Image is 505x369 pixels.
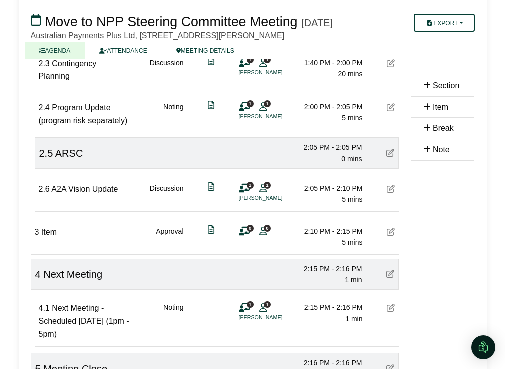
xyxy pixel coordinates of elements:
span: 1 min [345,276,362,284]
span: 1 [264,56,271,63]
span: Note [433,145,450,154]
a: MEETING DETAILS [162,42,249,59]
span: Next Meeting [43,269,102,280]
span: 0 [264,225,271,231]
span: Break [433,124,454,132]
div: Noting [163,101,183,127]
div: 2:15 PM - 2:16 PM [293,302,363,313]
div: 2:15 PM - 2:16 PM [292,263,362,274]
span: Move to NPP Steering Committee Meeting [45,14,298,29]
button: Export [414,14,474,32]
span: 5 mins [342,195,362,203]
span: 0 [247,225,254,231]
span: 20 mins [338,70,362,78]
span: 0 mins [341,155,362,163]
span: Item [433,103,448,111]
li: [PERSON_NAME] [239,313,314,322]
div: Noting [163,302,183,340]
span: 1 [247,301,254,308]
span: 2.4 [39,103,50,112]
span: 4 [35,269,41,280]
span: Next Meeting - Scheduled [DATE] (1pm - 5pm) [39,304,129,338]
span: 3 [35,228,39,236]
span: 5 mins [342,238,362,246]
span: 1 [247,56,254,63]
span: Section [433,81,459,90]
span: A2A Vision Update [51,185,118,193]
span: 2.6 [39,185,50,193]
div: 2:00 PM - 2:05 PM [293,101,363,112]
div: Discussion [150,183,184,205]
a: AGENDA [25,42,85,59]
div: Open Intercom Messenger [471,335,495,359]
div: Discussion [150,57,184,83]
span: 1 [264,100,271,107]
li: [PERSON_NAME] [239,68,314,77]
div: 1:40 PM - 2:00 PM [293,57,363,68]
span: 1 [264,182,271,188]
div: 2:16 PM - 2:16 PM [292,357,362,368]
span: 1 min [345,315,362,323]
span: ARSC [55,148,83,159]
div: Approval [156,226,183,248]
div: 2:10 PM - 2:15 PM [293,226,363,237]
span: 1 [247,100,254,107]
span: Program Update (program risk separately) [39,103,128,125]
span: Australian Payments Plus Ltd, [STREET_ADDRESS][PERSON_NAME] [31,31,285,40]
li: [PERSON_NAME] [239,112,314,121]
span: 5 mins [342,114,362,122]
span: 4.1 [39,304,50,312]
li: [PERSON_NAME] [239,194,314,202]
span: 2.3 [39,59,50,68]
span: 1 [264,301,271,308]
div: [DATE] [301,17,333,29]
div: 2:05 PM - 2:05 PM [292,142,362,153]
div: 2:05 PM - 2:10 PM [293,183,363,194]
span: 1 [247,182,254,188]
span: Item [41,228,57,236]
span: 2.5 [39,148,53,159]
a: ATTENDANCE [85,42,161,59]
